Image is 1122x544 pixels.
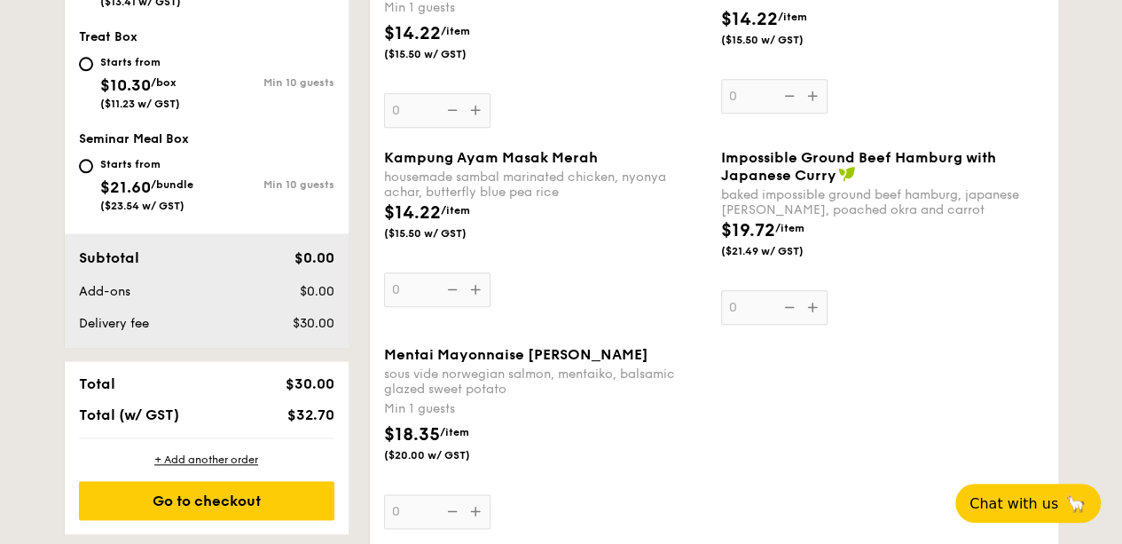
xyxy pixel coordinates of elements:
span: Chat with us [969,495,1058,512]
div: housemade sambal marinated chicken, nyonya achar, butterfly blue pea rice [384,170,707,200]
span: /item [778,11,807,23]
span: $30.00 [285,375,333,392]
div: Starts from [100,157,193,171]
div: Min 10 guests [207,76,334,89]
span: /item [775,222,804,234]
span: ($20.00 w/ GST) [384,448,505,462]
span: /box [151,76,177,89]
span: Subtotal [79,249,139,266]
span: $0.00 [299,284,333,299]
button: Chat with us🦙 [955,484,1101,523]
img: icon-vegan.f8ff3823.svg [838,166,856,182]
span: 🦙 [1065,493,1087,514]
span: Impossible Ground Beef Hamburg with Japanese Curry [721,149,996,184]
span: $14.22 [384,23,441,44]
input: Starts from$10.30/box($11.23 w/ GST)Min 10 guests [79,57,93,71]
input: Starts from$21.60/bundle($23.54 w/ GST)Min 10 guests [79,159,93,173]
span: $32.70 [286,406,333,423]
span: Total (w/ GST) [79,406,179,423]
span: $10.30 [100,75,151,95]
span: ($15.50 w/ GST) [384,47,505,61]
span: Mentai Mayonnaise [PERSON_NAME] [384,346,648,363]
span: /item [440,426,469,438]
span: ($23.54 w/ GST) [100,200,184,212]
span: Treat Box [79,29,137,44]
div: Min 1 guests [384,400,707,418]
span: ($11.23 w/ GST) [100,98,180,110]
span: /item [441,25,470,37]
div: sous vide norwegian salmon, mentaiko, balsamic glazed sweet potato [384,367,707,397]
div: Go to checkout [79,481,334,520]
span: /bundle [151,178,193,191]
span: $30.00 [292,316,333,331]
span: /item [441,204,470,217]
span: Total [79,375,115,392]
div: Min 10 guests [207,178,334,191]
span: $19.72 [721,220,775,241]
span: $14.22 [721,9,778,30]
span: Delivery fee [79,316,149,331]
div: Starts from [100,55,180,69]
span: Kampung Ayam Masak Merah [384,149,598,166]
span: $18.35 [384,424,440,445]
span: ($15.50 w/ GST) [721,33,842,47]
span: Seminar Meal Box [79,131,189,146]
span: ($15.50 w/ GST) [384,226,505,240]
span: Add-ons [79,284,130,299]
span: ($21.49 w/ GST) [721,244,842,258]
div: baked impossible ground beef hamburg, japanese [PERSON_NAME], poached okra and carrot [721,187,1044,217]
span: $14.22 [384,202,441,224]
span: $0.00 [294,249,333,266]
span: $21.60 [100,177,151,197]
div: + Add another order [79,453,334,467]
